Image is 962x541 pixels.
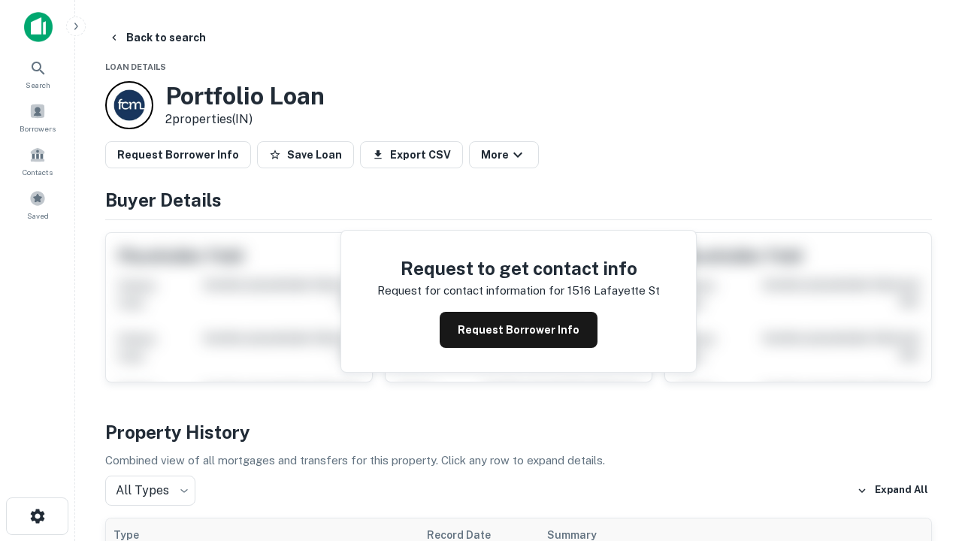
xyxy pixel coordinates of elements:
span: Contacts [23,166,53,178]
button: Request Borrower Info [440,312,597,348]
h3: Portfolio Loan [165,82,325,110]
h4: Property History [105,419,932,446]
span: Search [26,79,50,91]
button: More [469,141,539,168]
span: Loan Details [105,62,166,71]
button: Request Borrower Info [105,141,251,168]
p: Request for contact information for [377,282,564,300]
button: Expand All [853,479,932,502]
p: 1516 lafayette st [567,282,660,300]
h4: Buyer Details [105,186,932,213]
a: Contacts [5,141,71,181]
span: Borrowers [20,122,56,134]
a: Borrowers [5,97,71,138]
p: 2 properties (IN) [165,110,325,128]
h4: Request to get contact info [377,255,660,282]
iframe: Chat Widget [887,421,962,493]
span: Saved [27,210,49,222]
a: Search [5,53,71,94]
button: Back to search [102,24,212,51]
img: capitalize-icon.png [24,12,53,42]
p: Combined view of all mortgages and transfers for this property. Click any row to expand details. [105,452,932,470]
button: Save Loan [257,141,354,168]
div: All Types [105,476,195,506]
button: Export CSV [360,141,463,168]
a: Saved [5,184,71,225]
